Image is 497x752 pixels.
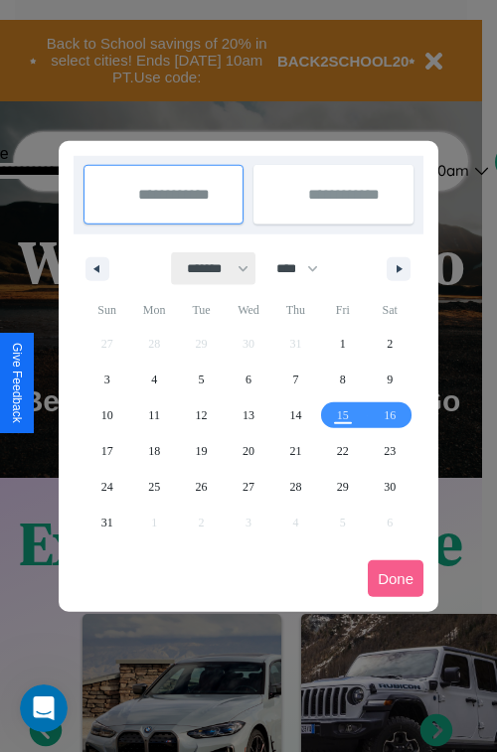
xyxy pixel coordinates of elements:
[337,397,349,433] span: 15
[130,433,177,469] button: 18
[83,294,130,326] span: Sun
[199,362,205,397] span: 5
[101,505,113,540] span: 31
[289,397,301,433] span: 14
[319,397,366,433] button: 15
[367,326,414,362] button: 2
[130,397,177,433] button: 11
[130,469,177,505] button: 25
[367,362,414,397] button: 9
[178,433,225,469] button: 19
[178,469,225,505] button: 26
[337,469,349,505] span: 29
[319,469,366,505] button: 29
[178,362,225,397] button: 5
[148,433,160,469] span: 18
[243,397,254,433] span: 13
[319,362,366,397] button: 8
[148,469,160,505] span: 25
[272,433,319,469] button: 21
[367,397,414,433] button: 16
[83,362,130,397] button: 3
[340,362,346,397] span: 8
[367,433,414,469] button: 23
[387,362,393,397] span: 9
[225,362,271,397] button: 6
[340,326,346,362] span: 1
[83,505,130,540] button: 31
[367,294,414,326] span: Sat
[101,433,113,469] span: 17
[178,294,225,326] span: Tue
[243,433,254,469] span: 20
[151,362,157,397] span: 4
[83,469,130,505] button: 24
[289,469,301,505] span: 28
[196,469,208,505] span: 26
[368,560,423,597] button: Done
[178,397,225,433] button: 12
[243,469,254,505] span: 27
[148,397,160,433] span: 11
[83,433,130,469] button: 17
[319,433,366,469] button: 22
[130,362,177,397] button: 4
[196,433,208,469] span: 19
[272,397,319,433] button: 14
[225,397,271,433] button: 13
[272,362,319,397] button: 7
[292,362,298,397] span: 7
[20,684,68,732] iframe: Intercom live chat
[387,326,393,362] span: 2
[367,469,414,505] button: 30
[272,469,319,505] button: 28
[225,469,271,505] button: 27
[384,433,396,469] span: 23
[319,326,366,362] button: 1
[289,433,301,469] span: 21
[246,362,251,397] span: 6
[272,294,319,326] span: Thu
[101,397,113,433] span: 10
[225,433,271,469] button: 20
[101,469,113,505] span: 24
[196,397,208,433] span: 12
[225,294,271,326] span: Wed
[384,397,396,433] span: 16
[10,343,24,423] div: Give Feedback
[337,433,349,469] span: 22
[319,294,366,326] span: Fri
[83,397,130,433] button: 10
[130,294,177,326] span: Mon
[104,362,110,397] span: 3
[384,469,396,505] span: 30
